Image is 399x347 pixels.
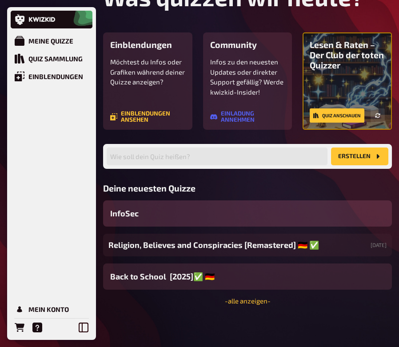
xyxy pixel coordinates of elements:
button: Erstellen [331,148,388,165]
input: Wie soll dein Quiz heißen? [107,148,327,165]
div: Meine Quizze [28,37,73,45]
h3: Lesen & Raten – Der Club der toten Quizzer [310,40,385,70]
h3: Deine neuesten Quizze [103,183,392,193]
small: [DATE] [371,241,387,249]
div: Mein Konto [28,305,69,313]
a: Einblendungen [11,68,92,85]
a: InfoSec [103,200,392,227]
span: Religion, Believes and Conspiracies [Remastered] ​🇩🇪 ​✅ [108,239,319,251]
a: Einladung annehmen [210,111,285,123]
h3: Einblendungen [110,40,185,50]
a: Mein Konto [11,300,92,318]
h3: Community [210,40,285,50]
a: Quiz Sammlung [11,50,92,68]
div: Quiz Sammlung [28,55,83,63]
p: Möchtest du Infos oder Grafiken während deiner Quizze anzeigen? [110,57,185,87]
a: Hilfe [28,319,46,336]
a: Quiz anschauen [310,108,364,123]
a: Back to School [2025]✅ 🇩🇪 [103,263,392,290]
a: Bestellungen [11,319,28,336]
a: Religion, Believes and Conspiracies [Remastered] ​🇩🇪 ​✅[DATE] [103,234,392,256]
span: InfoSec [110,207,139,219]
p: Infos zu den neuesten Updates oder direkter Support gefällig? Werde kwizkid-Insider! [210,57,285,97]
a: -alle anzeigen- [225,297,271,305]
div: Einblendungen [28,72,83,80]
a: Einblendungen ansehen [110,111,185,123]
span: Back to School [2025]✅ 🇩🇪 [110,271,215,283]
a: Meine Quizze [11,32,92,50]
